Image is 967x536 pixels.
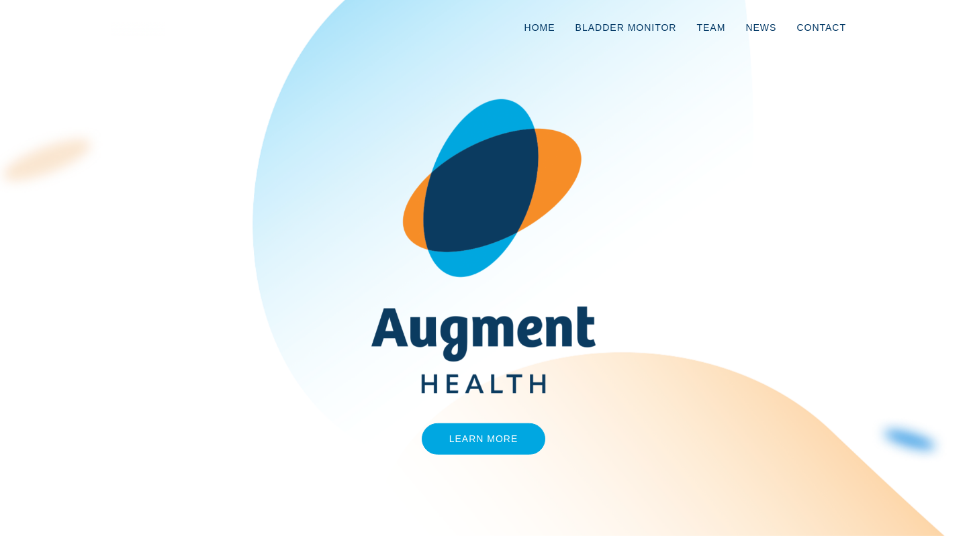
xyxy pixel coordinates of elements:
[735,5,786,50] a: News
[786,5,856,50] a: Contact
[422,423,546,455] a: Learn More
[686,5,735,50] a: Team
[111,22,165,36] img: logo
[361,99,606,393] img: AugmentHealth_FullColor_Transparent.png
[514,5,565,50] a: Home
[565,5,687,50] a: Bladder Monitor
